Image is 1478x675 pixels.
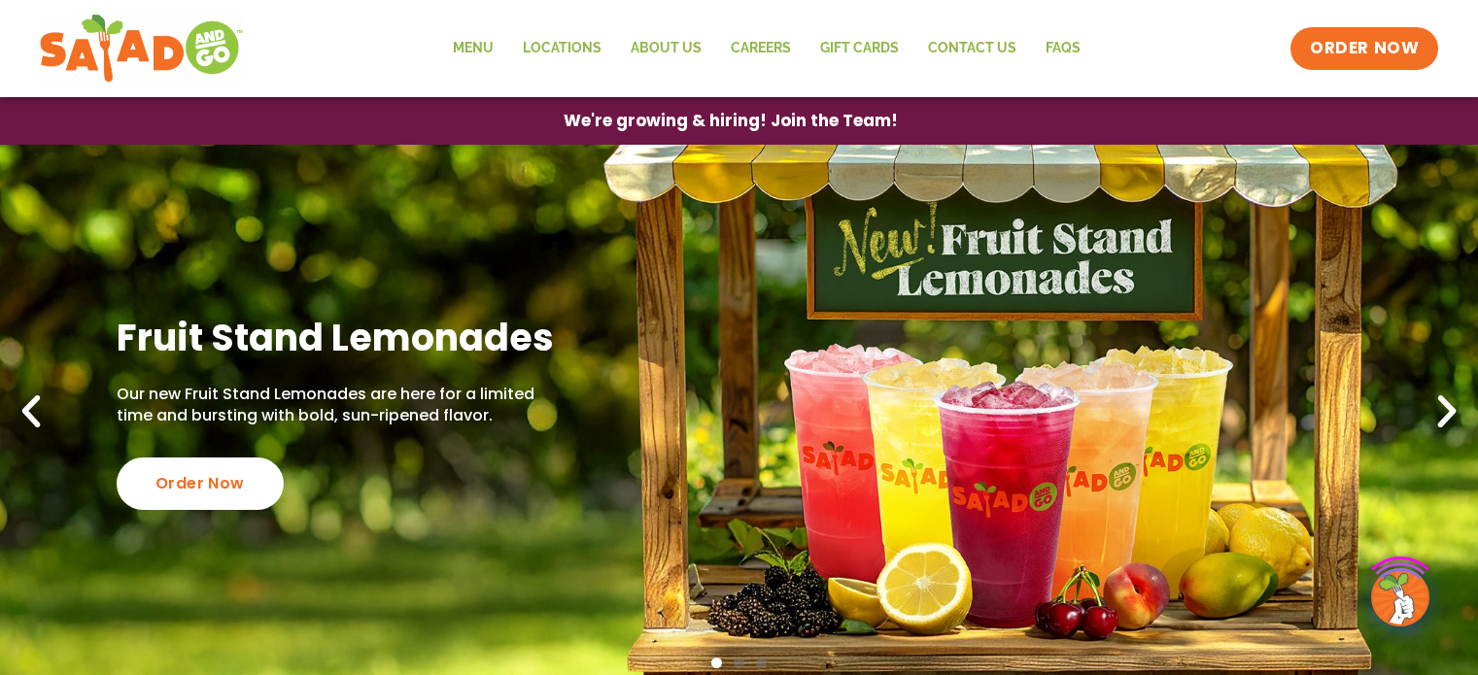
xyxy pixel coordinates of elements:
a: Menu [438,26,508,71]
div: Previous slide [10,390,52,433]
span: We're growing & hiring! Join the Team! [564,113,898,129]
div: Order Now [117,457,284,510]
span: Go to slide 3 [756,658,767,668]
div: Next slide [1426,390,1468,433]
a: We're growing & hiring! Join the Team! [534,98,927,144]
a: About Us [616,26,716,71]
a: GIFT CARDS [806,26,913,71]
p: Our new Fruit Stand Lemonades are here for a limited time and bursting with bold, sun-ripened fla... [117,384,566,427]
img: new-SAG-logo-768×292 [39,10,244,87]
nav: Menu [438,26,1095,71]
h2: Fruit Stand Lemonades [117,314,566,361]
a: FAQs [1031,26,1095,71]
a: ORDER NOW [1290,27,1438,70]
a: Locations [508,26,616,71]
span: ORDER NOW [1310,37,1419,60]
span: Go to slide 1 [711,658,722,668]
a: Careers [716,26,806,71]
a: Contact Us [913,26,1031,71]
span: Go to slide 2 [734,658,744,668]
